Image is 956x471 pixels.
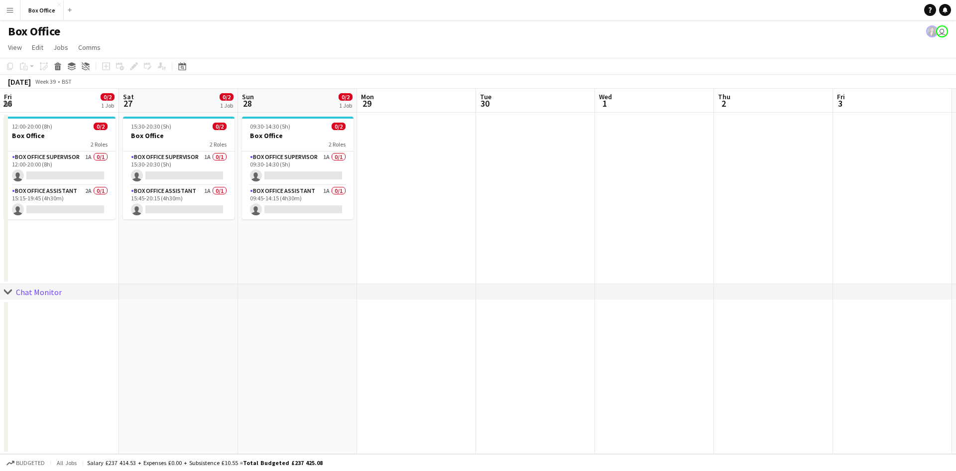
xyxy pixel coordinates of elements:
app-job-card: 15:30-20:30 (5h)0/2Box Office2 RolesBox Office Supervisor1A0/115:30-20:30 (5h) Box Office Assista... [123,117,235,219]
app-user-avatar: Lexi Clare [926,25,938,37]
span: Budgeted [16,460,45,467]
span: 0/2 [94,123,108,130]
span: 2 Roles [91,141,108,148]
app-card-role: Box Office Assistant2A0/115:15-19:45 (4h30m) [4,185,116,219]
span: 09:30-14:30 (5h) [250,123,290,130]
button: Box Office [20,0,64,20]
span: Jobs [53,43,68,52]
a: Edit [28,41,47,54]
h1: Box Office [8,24,60,39]
span: Edit [32,43,43,52]
a: Jobs [49,41,72,54]
span: 0/2 [339,93,353,101]
div: 1 Job [220,102,233,109]
app-card-role: Box Office Supervisor1A0/115:30-20:30 (5h) [123,152,235,185]
span: 0/2 [213,123,227,130]
div: [DATE] [8,77,31,87]
span: 12:00-20:00 (8h) [12,123,52,130]
span: Tue [480,92,491,101]
span: 1 [597,98,612,109]
app-card-role: Box Office Supervisor1A0/109:30-14:30 (5h) [242,152,354,185]
a: Comms [74,41,105,54]
span: Sat [123,92,134,101]
span: All jobs [55,459,79,467]
span: 2 [717,98,730,109]
span: Fri [4,92,12,101]
span: 0/2 [332,123,346,130]
span: Comms [78,43,101,52]
span: 3 [836,98,845,109]
div: BST [62,78,72,85]
span: 2 Roles [210,141,227,148]
span: 2 Roles [329,141,346,148]
div: Salary £237 414.53 + Expenses £0.00 + Subsistence £10.55 = [87,459,323,467]
span: View [8,43,22,52]
span: 15:30-20:30 (5h) [131,123,171,130]
app-card-role: Box Office Assistant1A0/115:45-20:15 (4h30m) [123,185,235,219]
h3: Box Office [242,131,354,140]
span: 0/2 [101,93,115,101]
div: Chat Monitor [16,287,62,297]
span: Sun [242,92,254,101]
span: Thu [718,92,730,101]
div: 1 Job [339,102,352,109]
span: 26 [2,98,12,109]
button: Budgeted [5,458,46,469]
span: 0/2 [220,93,234,101]
app-job-card: 09:30-14:30 (5h)0/2Box Office2 RolesBox Office Supervisor1A0/109:30-14:30 (5h) Box Office Assista... [242,117,354,219]
app-card-role: Box Office Assistant1A0/109:45-14:15 (4h30m) [242,185,354,219]
app-user-avatar: Millie Haldane [936,25,948,37]
h3: Box Office [123,131,235,140]
span: Total Budgeted £237 425.08 [243,459,323,467]
app-card-role: Box Office Supervisor1A0/112:00-20:00 (8h) [4,152,116,185]
span: 28 [240,98,254,109]
app-job-card: 12:00-20:00 (8h)0/2Box Office2 RolesBox Office Supervisor1A0/112:00-20:00 (8h) Box Office Assista... [4,117,116,219]
span: 30 [478,98,491,109]
span: 29 [359,98,374,109]
h3: Box Office [4,131,116,140]
a: View [4,41,26,54]
span: 27 [121,98,134,109]
span: Fri [837,92,845,101]
span: Week 39 [33,78,58,85]
span: Wed [599,92,612,101]
div: 1 Job [101,102,114,109]
span: Mon [361,92,374,101]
